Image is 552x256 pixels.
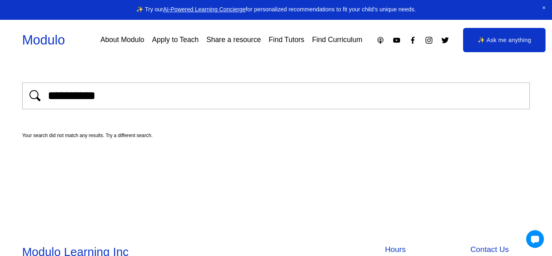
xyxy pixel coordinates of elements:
a: YouTube [392,36,401,44]
a: Twitter [441,36,449,44]
a: Instagram [425,36,433,44]
a: Share a resource [206,33,261,47]
a: Modulo [22,33,65,47]
a: Find Curriculum [312,33,362,47]
a: ✨ Ask me anything [463,28,546,52]
a: About Modulo [100,33,144,47]
a: Apply to Teach [152,33,198,47]
a: Facebook [409,36,417,44]
a: Apple Podcasts [376,36,385,44]
h4: Contact Us [470,244,530,255]
h4: Hours [385,244,466,255]
a: Find Tutors [269,33,304,47]
a: AI-Powered Learning Concierge [163,6,246,13]
div: Your search did not match any results. Try a different search. [22,129,530,142]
